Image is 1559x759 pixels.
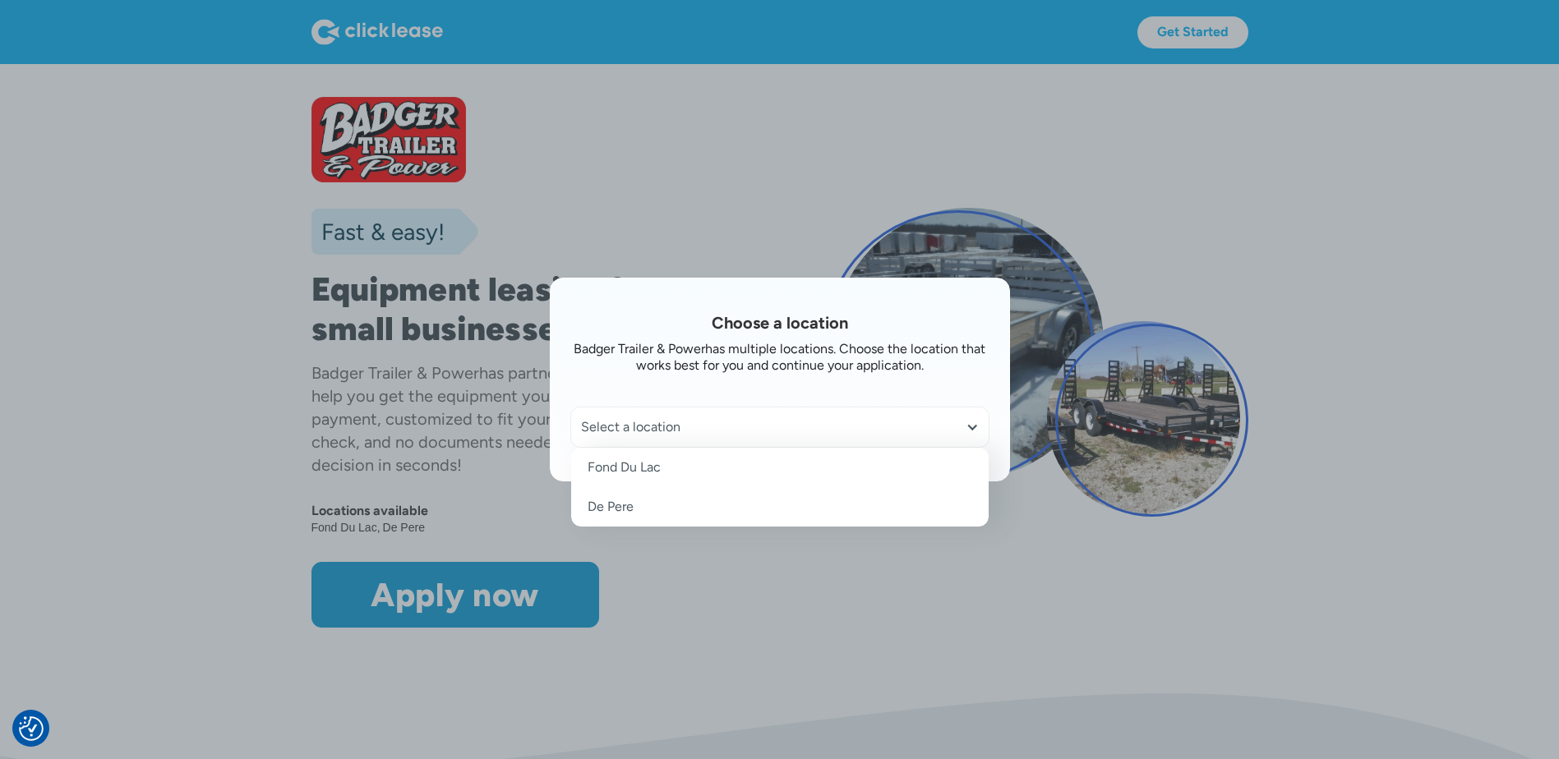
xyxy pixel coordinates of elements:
div: Select a location [571,407,989,447]
a: De Pere [571,487,989,527]
div: has multiple locations. Choose the location that works best for you and continue your application. [636,341,986,373]
div: Select a location [581,419,979,435]
div: Badger Trailer & Power [574,341,705,356]
a: Fond Du Lac [571,448,989,487]
h1: Choose a location [570,311,989,334]
nav: Select a location [571,448,989,527]
button: Consent Preferences [19,716,44,741]
img: Revisit consent button [19,716,44,741]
